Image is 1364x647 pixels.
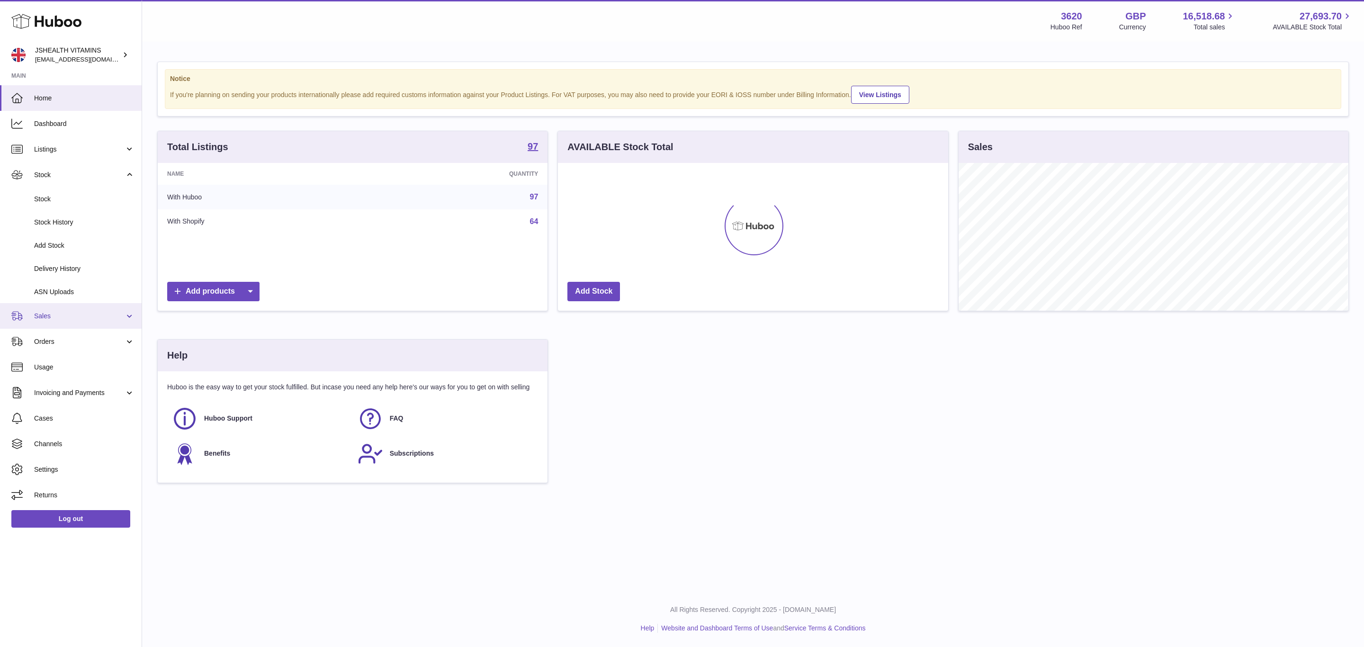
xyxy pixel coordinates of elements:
[1119,23,1146,32] div: Currency
[368,163,547,185] th: Quantity
[34,241,135,250] span: Add Stock
[358,441,534,467] a: Subscriptions
[35,46,120,64] div: JSHEALTH VITAMINS
[167,383,538,392] p: Huboo is the easy way to get your stock fulfilled. But incase you need any help here's our ways f...
[34,388,125,397] span: Invoicing and Payments
[170,74,1336,83] strong: Notice
[641,624,655,632] a: Help
[658,624,865,633] li: and
[528,142,538,151] strong: 97
[34,218,135,227] span: Stock History
[167,349,188,362] h3: Help
[851,86,909,104] a: View Listings
[34,94,135,103] span: Home
[34,264,135,273] span: Delivery History
[1061,10,1082,23] strong: 3620
[34,337,125,346] span: Orders
[158,185,368,209] td: With Huboo
[34,465,135,474] span: Settings
[34,171,125,180] span: Stock
[34,195,135,204] span: Stock
[530,217,538,225] a: 64
[172,406,348,431] a: Huboo Support
[784,624,866,632] a: Service Terms & Conditions
[968,141,993,153] h3: Sales
[390,449,434,458] span: Subscriptions
[567,282,620,301] a: Add Stock
[204,414,252,423] span: Huboo Support
[1183,10,1225,23] span: 16,518.68
[150,605,1356,614] p: All Rights Reserved. Copyright 2025 - [DOMAIN_NAME]
[1183,10,1236,32] a: 16,518.68 Total sales
[34,119,135,128] span: Dashboard
[11,48,26,62] img: internalAdmin-3620@internal.huboo.com
[34,145,125,154] span: Listings
[170,84,1336,104] div: If you're planning on sending your products internationally please add required customs informati...
[1273,10,1353,32] a: 27,693.70 AVAILABLE Stock Total
[528,142,538,153] a: 97
[530,193,538,201] a: 97
[1300,10,1342,23] span: 27,693.70
[11,510,130,527] a: Log out
[34,288,135,297] span: ASN Uploads
[34,440,135,449] span: Channels
[34,363,135,372] span: Usage
[1273,23,1353,32] span: AVAILABLE Stock Total
[567,141,673,153] h3: AVAILABLE Stock Total
[390,414,404,423] span: FAQ
[204,449,230,458] span: Benefits
[34,414,135,423] span: Cases
[34,491,135,500] span: Returns
[661,624,773,632] a: Website and Dashboard Terms of Use
[35,55,139,63] span: [EMAIL_ADDRESS][DOMAIN_NAME]
[1125,10,1146,23] strong: GBP
[158,209,368,234] td: With Shopify
[34,312,125,321] span: Sales
[167,282,260,301] a: Add products
[1193,23,1236,32] span: Total sales
[172,441,348,467] a: Benefits
[1050,23,1082,32] div: Huboo Ref
[358,406,534,431] a: FAQ
[167,141,228,153] h3: Total Listings
[158,163,368,185] th: Name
